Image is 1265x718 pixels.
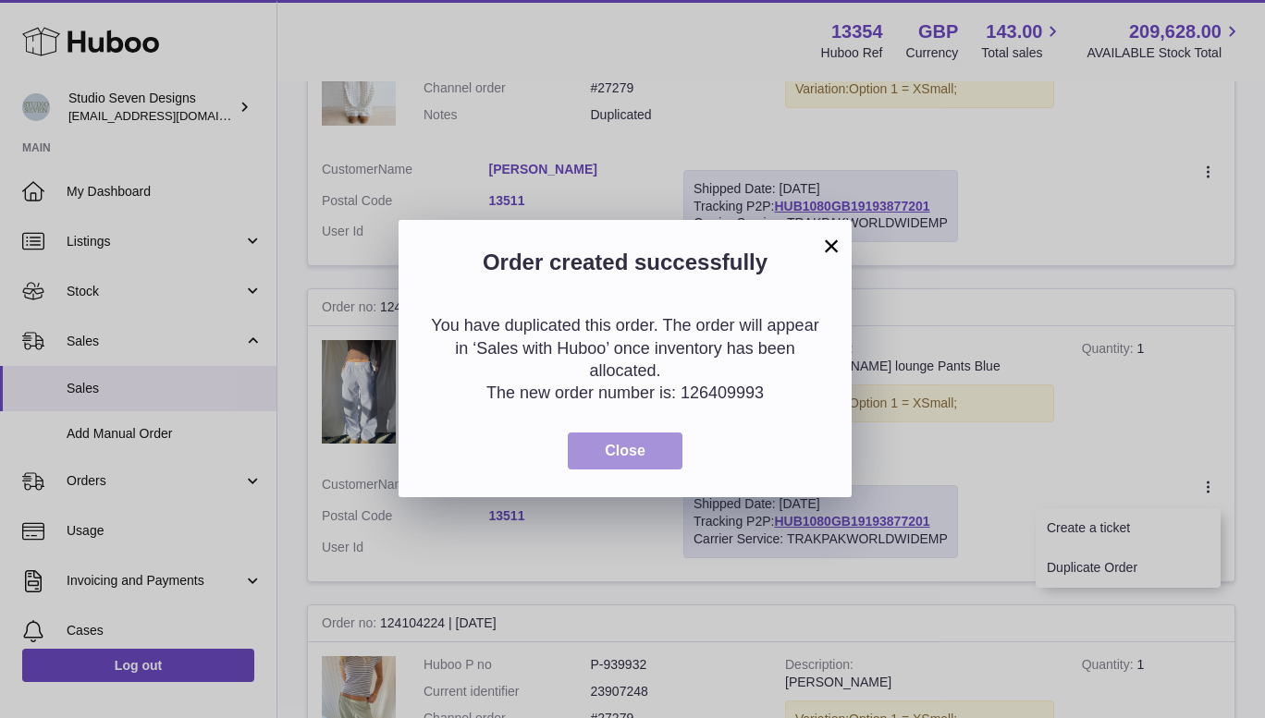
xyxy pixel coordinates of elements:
button: Close [568,432,682,470]
span: Close [605,443,645,458]
p: The new order number is: 126409993 [426,382,824,404]
h2: Order created successfully [426,248,824,286]
button: × [820,235,842,257]
p: You have duplicated this order. The order will appear in ‘Sales with Huboo’ once inventory has be... [426,314,824,382]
